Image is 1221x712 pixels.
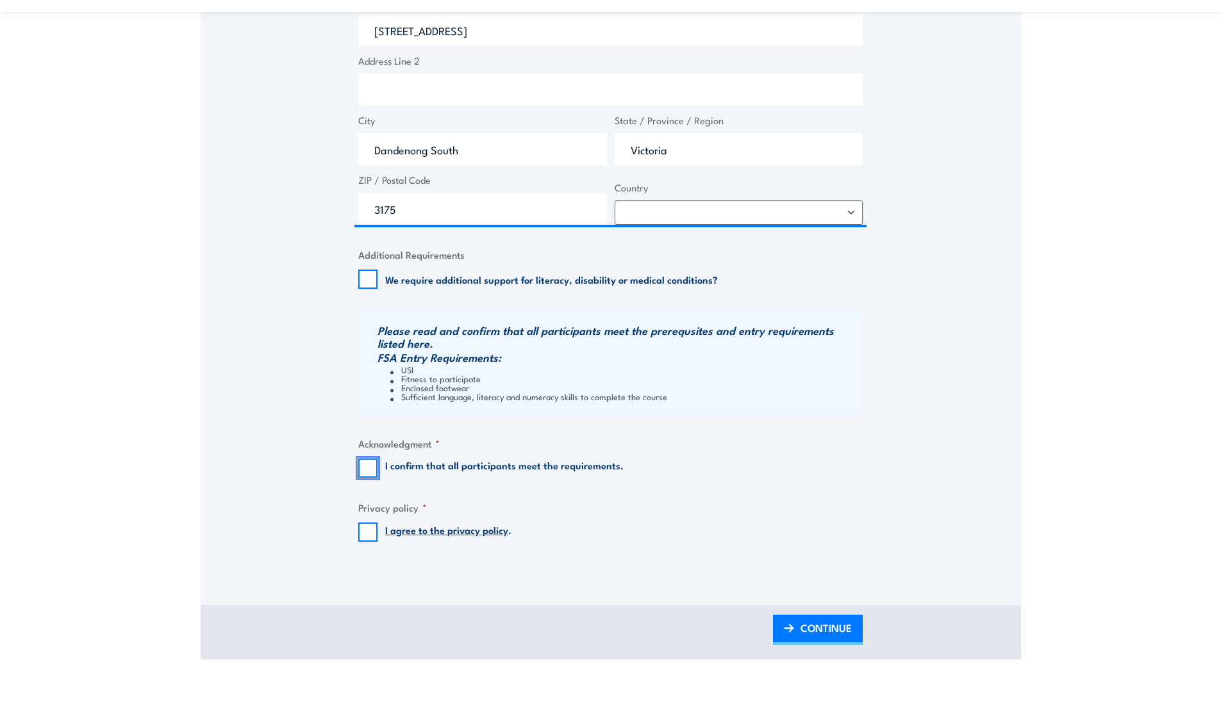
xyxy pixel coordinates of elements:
input: Enter a location [358,14,863,46]
label: State / Province / Region [615,113,863,128]
label: City [358,113,607,128]
label: Address Line 2 [358,54,863,69]
label: Country [615,181,863,195]
li: Sufficient language, literacy and numeracy skills to complete the course [390,392,860,401]
h3: Please read and confirm that all participants meet the prerequsites and entry requirements listed... [378,324,860,350]
li: Fitness to participate [390,374,860,383]
label: We require additional support for literacy, disability or medical conditions? [385,273,718,286]
legend: Privacy policy [358,500,427,515]
legend: Additional Requirements [358,247,465,262]
label: . [385,522,511,542]
li: USI [390,365,860,374]
a: CONTINUE [773,615,863,645]
label: ZIP / Postal Code [358,173,607,188]
a: I agree to the privacy policy [385,522,508,537]
span: CONTINUE [801,611,852,645]
h3: FSA Entry Requirements: [378,351,860,364]
li: Enclosed footwear [390,383,860,392]
legend: Acknowledgment [358,436,440,451]
label: I confirm that all participants meet the requirements. [385,458,624,478]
